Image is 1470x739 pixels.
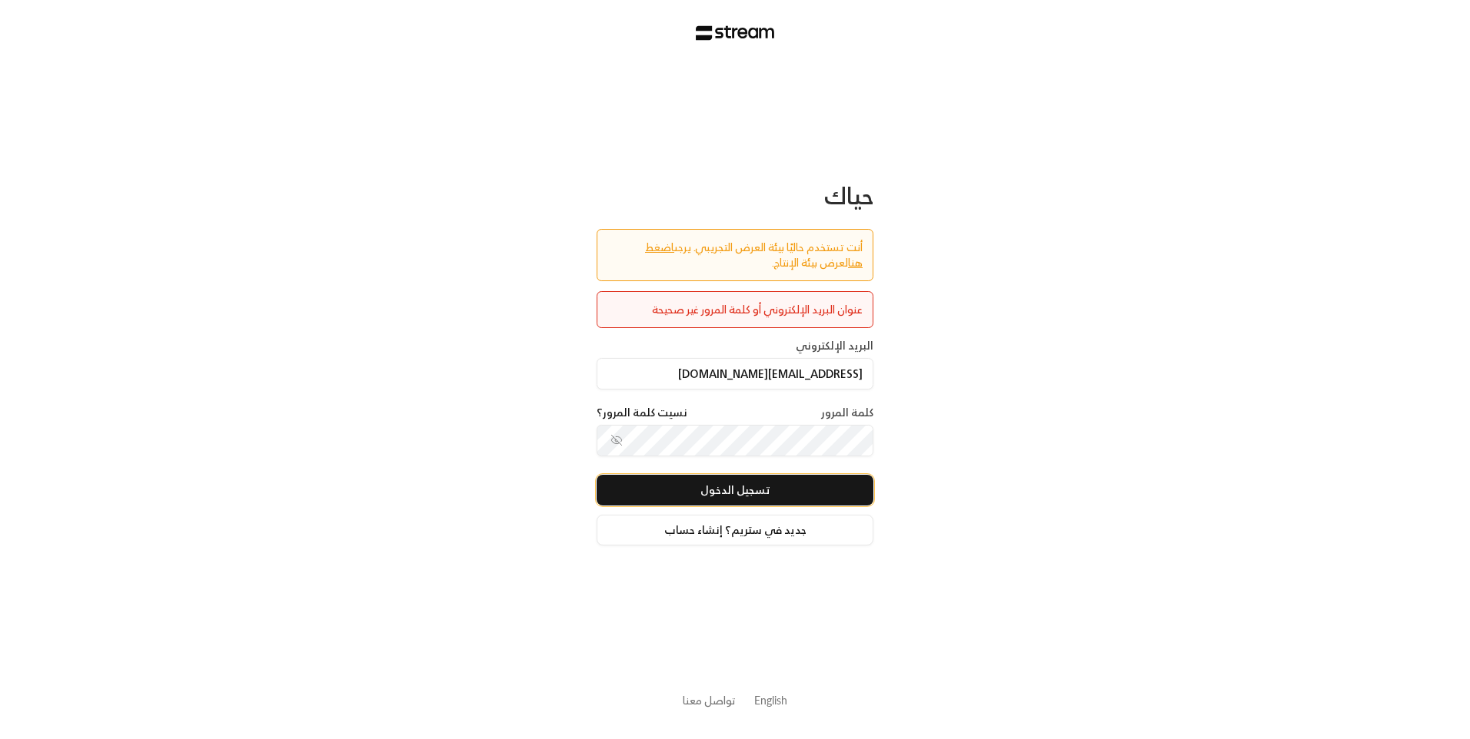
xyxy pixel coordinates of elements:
span: حياك [824,175,873,216]
a: English [754,686,787,714]
a: نسيت كلمة المرور؟ [597,405,687,420]
label: كلمة المرور [821,405,873,420]
div: أنت تستخدم حاليًا بيئة العرض التجريبي. يرجى لعرض بيئة الإنتاج. [607,240,863,270]
a: جديد في ستريم؟ إنشاء حساب [597,515,873,545]
a: اضغط هنا [645,237,863,272]
img: Stream Logo [696,25,775,41]
button: تسجيل الدخول [597,475,873,505]
div: عنوان البريد الإلكتروني أو كلمة المرور غير صحيحة [607,302,863,317]
label: البريد الإلكتروني [796,338,873,353]
button: تواصل معنا [683,692,736,708]
button: toggle password visibility [604,428,629,452]
a: تواصل معنا [683,691,736,710]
